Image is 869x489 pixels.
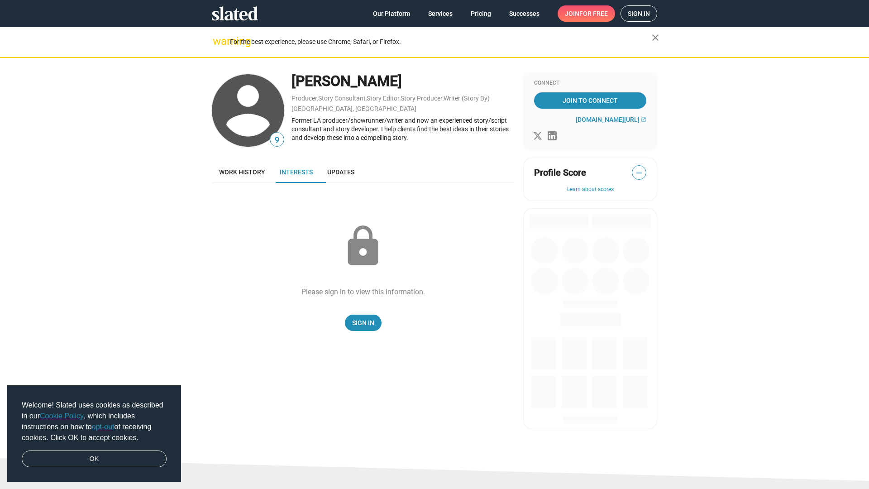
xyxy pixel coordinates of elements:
[373,5,410,22] span: Our Platform
[565,5,608,22] span: Join
[400,96,401,101] span: ,
[471,5,491,22] span: Pricing
[40,412,84,420] a: Cookie Policy
[291,116,514,142] div: Former LA producer/showrunner/writer and now an experienced story/script consultant and story dev...
[502,5,547,22] a: Successes
[22,451,167,468] a: dismiss cookie message
[628,6,650,21] span: Sign in
[366,5,417,22] a: Our Platform
[621,5,657,22] a: Sign in
[291,95,317,102] a: Producer
[301,287,425,297] div: Please sign in to view this information.
[534,80,646,87] div: Connect
[367,95,400,102] a: Story Editor
[291,105,416,112] a: [GEOGRAPHIC_DATA], [GEOGRAPHIC_DATA]
[401,95,443,102] a: Story Producer
[345,315,382,331] a: Sign In
[213,36,224,47] mat-icon: warning
[92,423,115,431] a: opt-out
[428,5,453,22] span: Services
[558,5,615,22] a: Joinfor free
[632,167,646,179] span: —
[291,72,514,91] div: [PERSON_NAME]
[340,224,386,269] mat-icon: lock
[230,36,652,48] div: For the best experience, please use Chrome, Safari, or Firefox.
[320,161,362,183] a: Updates
[366,96,367,101] span: ,
[534,186,646,193] button: Learn about scores
[534,167,586,179] span: Profile Score
[579,5,608,22] span: for free
[463,5,498,22] a: Pricing
[641,117,646,122] mat-icon: open_in_new
[443,96,444,101] span: ,
[534,92,646,109] a: Join To Connect
[7,385,181,482] div: cookieconsent
[509,5,540,22] span: Successes
[22,400,167,443] span: Welcome! Slated uses cookies as described in our , which includes instructions on how to of recei...
[352,315,374,331] span: Sign In
[421,5,460,22] a: Services
[212,161,272,183] a: Work history
[444,95,490,102] a: Writer (Story By)
[272,161,320,183] a: Interests
[576,116,640,123] span: [DOMAIN_NAME][URL]
[536,92,645,109] span: Join To Connect
[318,95,366,102] a: Story Consultant
[650,32,661,43] mat-icon: close
[576,116,646,123] a: [DOMAIN_NAME][URL]
[327,168,354,176] span: Updates
[280,168,313,176] span: Interests
[270,134,284,146] span: 9
[219,168,265,176] span: Work history
[317,96,318,101] span: ,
